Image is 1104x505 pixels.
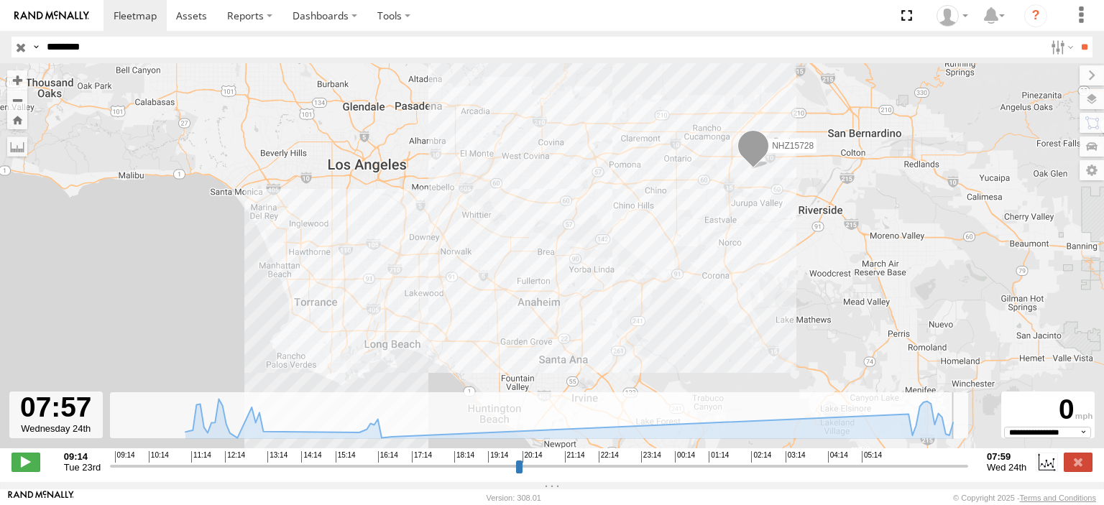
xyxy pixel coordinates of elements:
[772,140,814,150] span: NHZ15728
[454,451,474,463] span: 18:14
[709,451,729,463] span: 01:14
[412,451,432,463] span: 17:14
[267,451,287,463] span: 13:14
[599,451,619,463] span: 22:14
[1003,394,1092,427] div: 0
[115,451,135,463] span: 09:14
[7,110,27,129] button: Zoom Home
[301,451,321,463] span: 14:14
[828,451,848,463] span: 04:14
[987,451,1026,462] strong: 07:59
[565,451,585,463] span: 21:14
[225,451,245,463] span: 12:14
[751,451,771,463] span: 02:14
[378,451,398,463] span: 16:14
[8,491,74,505] a: Visit our Website
[64,462,101,473] span: Tue 23rd Sep 2025
[1045,37,1076,57] label: Search Filter Options
[7,136,27,157] label: Measure
[7,90,27,110] button: Zoom out
[11,453,40,471] label: Play/Stop
[488,451,508,463] span: 19:14
[14,11,89,21] img: rand-logo.svg
[523,451,543,463] span: 20:14
[675,451,695,463] span: 00:14
[149,451,169,463] span: 10:14
[30,37,42,57] label: Search Query
[7,70,27,90] button: Zoom in
[1064,453,1092,471] label: Close
[931,5,973,27] div: Zulema McIntosch
[641,451,661,463] span: 23:14
[1024,4,1047,27] i: ?
[1020,494,1096,502] a: Terms and Conditions
[64,451,101,462] strong: 09:14
[786,451,806,463] span: 03:14
[191,451,211,463] span: 11:14
[987,462,1026,473] span: Wed 24th Sep 2025
[336,451,356,463] span: 15:14
[862,451,882,463] span: 05:14
[487,494,541,502] div: Version: 308.01
[953,494,1096,502] div: © Copyright 2025 -
[1080,160,1104,180] label: Map Settings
